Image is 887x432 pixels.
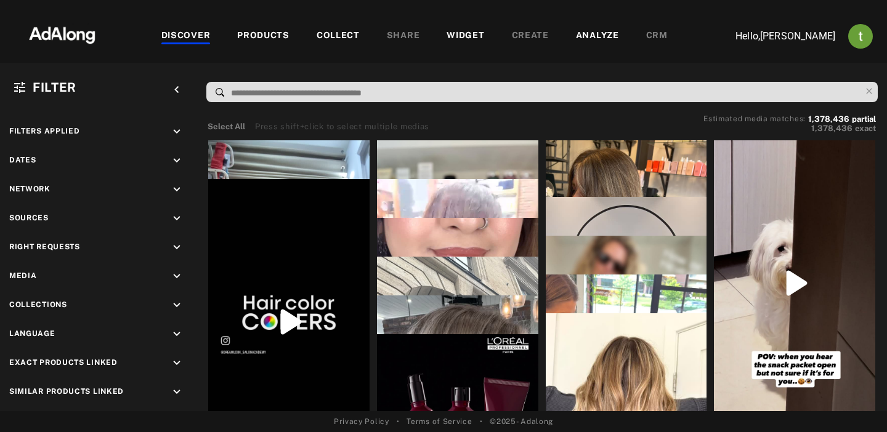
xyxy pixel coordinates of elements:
button: 1,378,436partial [808,116,876,122]
div: CREATE [512,29,549,44]
a: Terms of Service [407,416,472,427]
span: © 2025 - Adalong [490,416,553,427]
i: keyboard_arrow_down [170,241,184,254]
i: keyboard_arrow_down [170,154,184,167]
div: COLLECT [317,29,360,44]
div: WIDGET [447,29,484,44]
div: PRODUCTS [237,29,290,44]
button: Account settings [845,21,876,52]
div: ANALYZE [576,29,619,44]
span: Network [9,185,51,193]
span: 1,378,436 [811,124,853,133]
i: keyboard_arrow_down [170,327,184,341]
i: keyboard_arrow_left [170,83,184,97]
button: 1,378,436exact [703,122,876,135]
span: Filters applied [9,127,80,135]
div: Press shift+click to select multiple medias [255,121,429,133]
span: Right Requests [9,242,80,251]
p: Hello, [PERSON_NAME] [712,29,835,44]
i: keyboard_arrow_down [170,125,184,138]
span: • [397,416,400,427]
span: Filter [33,80,76,95]
i: keyboard_arrow_down [170,212,184,225]
span: Dates [9,156,36,164]
div: DISCOVER [161,29,211,44]
span: Estimated media matches: [703,114,806,123]
div: CRM [646,29,668,44]
i: keyboard_arrow_down [170,183,184,196]
i: keyboard_arrow_down [170,356,184,370]
span: Similar Products Linked [9,387,124,396]
i: keyboard_arrow_down [170,270,184,283]
a: Privacy Policy [334,416,389,427]
img: ACg8ocJj1Mp6hOb8A41jL1uwSMxz7God0ICt0FEFk954meAQ=s96-c [848,24,873,49]
span: Media [9,271,37,280]
div: SHARE [387,29,420,44]
span: Exact Products Linked [9,358,118,367]
span: 1,378,436 [808,114,849,124]
i: keyboard_arrow_down [170,385,184,399]
span: Collections [9,300,67,309]
span: • [480,416,483,427]
span: Sources [9,214,49,222]
i: keyboard_arrow_down [170,298,184,312]
button: Select All [208,121,245,133]
img: 63233d7d88ed69de3c212112c67096b6.png [8,15,116,52]
span: Language [9,329,55,338]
